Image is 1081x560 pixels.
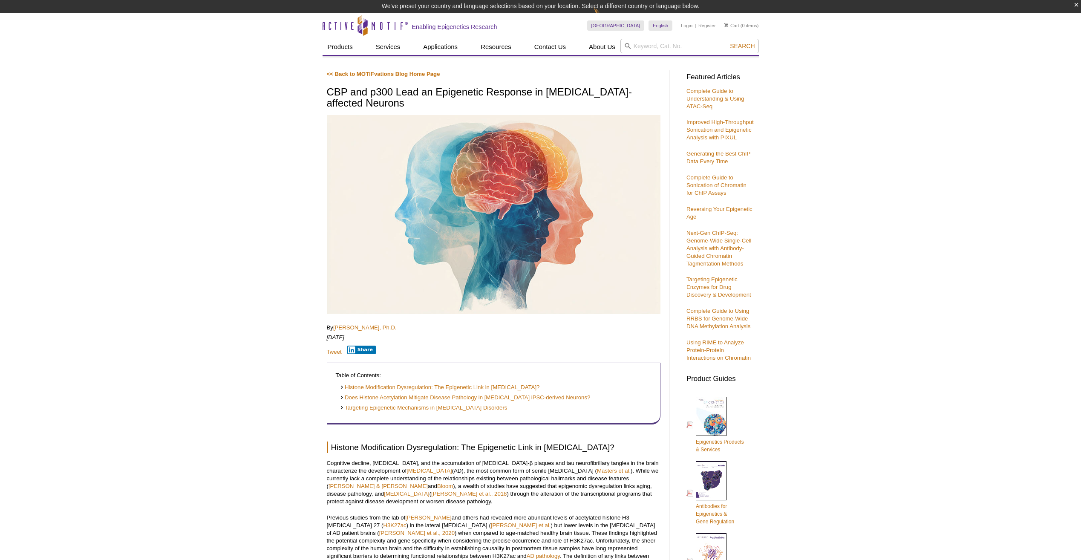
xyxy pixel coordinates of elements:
[340,394,591,402] a: Does Histone Acetylation Mitigate Disease Pathology in [MEDICAL_DATA] iPSC-derived Neurons?
[594,6,616,26] img: Change Here
[686,396,744,454] a: Epigenetics Products& Services
[527,553,560,559] a: AD pathology
[529,39,571,55] a: Contact Us
[696,503,734,525] span: Antibodies for Epigenetics & Gene Regulation
[696,461,726,500] img: Abs_epi_2015_cover_web_70x200
[384,491,430,497] a: [MEDICAL_DATA]
[696,439,744,453] span: Epigenetics Products & Services
[340,384,540,392] a: Histone Modification Dysregulation: The Epigenetic Link in [MEDICAL_DATA]?
[327,459,660,505] p: Cognitive decline, [MEDICAL_DATA], and the accumulation of [MEDICAL_DATA]-β plaques and tau neuro...
[620,39,759,53] input: Keyword, Cat. No.
[431,491,507,497] a: [PERSON_NAME] et al., 2018
[437,483,453,489] a: Bloom
[681,23,692,29] a: Login
[327,115,660,314] img: Brain
[727,42,757,50] button: Search
[405,514,451,521] a: [PERSON_NAME]
[333,324,397,331] a: [PERSON_NAME], Ph.D.
[649,20,672,31] a: English
[686,308,750,329] a: Complete Guide to Using RRBS for Genome-Wide DNA Methylation Analysis
[695,20,696,31] li: |
[327,334,345,341] em: [DATE]
[686,174,747,196] a: Complete Guide to Sonication of Chromatin for ChIP Assays
[686,339,751,361] a: Using RIME to Analyze Protein-Protein Interactions on Chromatin
[686,206,752,220] a: Reversing Your Epigenetic Age
[686,460,734,526] a: Antibodies forEpigenetics &Gene Regulation
[412,23,497,31] h2: Enabling Epigenetics Research
[597,468,631,474] a: Masters et al.
[418,39,463,55] a: Applications
[371,39,406,55] a: Services
[329,483,428,489] a: [PERSON_NAME] & [PERSON_NAME]
[686,119,754,141] a: Improved High-Throughput Sonication and Epigenetic Analysis with PIXUL
[491,522,551,528] a: [PERSON_NAME] et al.
[379,530,455,536] a: [PERSON_NAME] et al., 2020
[724,20,759,31] li: (0 items)
[724,23,739,29] a: Cart
[476,39,516,55] a: Resources
[336,372,651,379] p: Table of Contents:
[327,71,440,77] a: << Back to MOTIFvations Blog Home Page
[686,230,751,267] a: Next-Gen ChIP-Seq: Genome-Wide Single-Cell Analysis with Antibody-Guided Chromatin Tagmentation M...
[327,442,660,453] h2: Histone Modification Dysregulation: The Epigenetic Link in [MEDICAL_DATA]?
[327,324,660,332] p: By
[340,404,507,412] a: Targeting Epigenetic Mechanisms in [MEDICAL_DATA] Disorders
[686,88,744,110] a: Complete Guide to Understanding & Using ATAC-Seq
[686,276,751,298] a: Targeting Epigenetic Enzymes for Drug Discovery & Development
[696,397,726,436] img: Epi_brochure_140604_cover_web_70x200
[406,468,452,474] a: [MEDICAL_DATA]
[584,39,620,55] a: About Us
[686,370,755,383] h3: Product Guides
[327,87,660,110] h1: CBP and p300 Lead an Epigenetic Response in [MEDICAL_DATA]-affected Neurons
[323,39,358,55] a: Products
[730,43,755,49] span: Search
[724,23,728,27] img: Your Cart
[686,74,755,81] h3: Featured Articles
[347,346,376,354] button: Share
[686,150,750,165] a: Generating the Best ChIP Data Every Time
[587,20,645,31] a: [GEOGRAPHIC_DATA]
[383,522,406,528] a: H3K27ac
[327,349,342,355] a: Tweet
[698,23,716,29] a: Register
